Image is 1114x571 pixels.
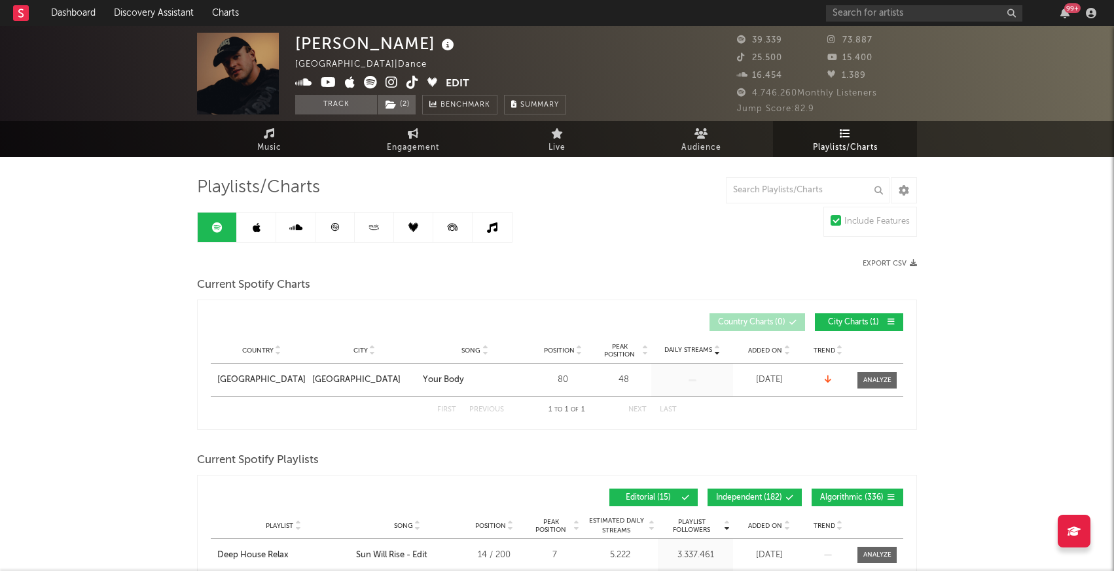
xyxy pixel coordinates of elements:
[827,54,872,62] span: 15.400
[737,36,782,44] span: 39.339
[664,345,712,355] span: Daily Streams
[716,494,782,502] span: Independent ( 182 )
[341,121,485,157] a: Engagement
[814,522,835,530] span: Trend
[217,549,289,562] div: Deep House Relax
[629,121,773,157] a: Audience
[394,522,413,530] span: Song
[628,406,647,413] button: Next
[217,373,306,387] a: [GEOGRAPHIC_DATA]
[423,373,527,387] a: Your Body
[826,5,1022,22] input: Search for artists
[618,494,678,502] span: Editorial ( 15 )
[257,140,281,156] span: Music
[504,95,566,114] button: Summary
[266,522,293,530] span: Playlist
[737,71,782,80] span: 16.454
[737,105,814,113] span: Jump Score: 82.9
[660,406,677,413] button: Last
[197,180,320,196] span: Playlists/Charts
[469,406,504,413] button: Previous
[726,177,889,203] input: Search Playlists/Charts
[586,549,655,562] div: 5.222
[353,347,368,355] span: City
[599,373,648,387] div: 48
[815,313,903,331] button: City Charts(1)
[295,33,458,54] div: [PERSON_NAME]
[533,373,592,387] div: 80
[437,406,456,413] button: First
[718,319,785,326] span: Country Charts ( 0 )
[748,347,782,355] span: Added On
[387,140,439,156] span: Engagement
[378,95,416,114] button: (2)
[1060,8,1069,18] button: 99+
[661,518,722,534] span: Playlist Followers
[423,373,464,387] div: Your Body
[544,347,575,355] span: Position
[609,489,698,506] button: Editorial(15)
[197,277,310,293] span: Current Spotify Charts
[446,76,469,92] button: Edit
[530,549,579,562] div: 7
[1064,3,1081,13] div: 99 +
[312,373,416,387] a: [GEOGRAPHIC_DATA]
[465,549,524,562] div: 14 / 200
[356,549,427,562] div: Sun Will Rise - Edit
[377,95,416,114] span: ( 2 )
[748,522,782,530] span: Added On
[242,347,274,355] span: Country
[530,518,571,534] span: Peak Position
[844,214,910,230] div: Include Features
[461,347,480,355] span: Song
[217,549,350,562] a: Deep House Relax
[820,494,884,502] span: Algorithmic ( 336 )
[737,89,877,97] span: 4.746.260 Monthly Listeners
[681,140,721,156] span: Audience
[737,54,782,62] span: 25.500
[520,101,559,109] span: Summary
[295,57,442,73] div: [GEOGRAPHIC_DATA] | Dance
[814,347,835,355] span: Trend
[599,343,640,358] span: Peak Position
[485,121,629,157] a: Live
[863,260,917,268] button: Export CSV
[773,121,917,157] a: Playlists/Charts
[530,402,602,418] div: 1 1 1
[554,407,562,413] span: to
[827,36,872,44] span: 73.887
[571,407,579,413] span: of
[812,489,903,506] button: Algorithmic(336)
[710,313,805,331] button: Country Charts(0)
[736,549,802,562] div: [DATE]
[422,95,497,114] a: Benchmark
[813,140,878,156] span: Playlists/Charts
[475,522,506,530] span: Position
[312,373,401,387] div: [GEOGRAPHIC_DATA]
[440,97,490,113] span: Benchmark
[295,95,377,114] button: Track
[736,373,802,387] div: [DATE]
[661,549,730,562] div: 3.337.461
[823,319,884,326] span: City Charts ( 1 )
[708,489,802,506] button: Independent(182)
[827,71,866,80] span: 1.389
[586,516,647,536] span: Estimated Daily Streams
[548,140,566,156] span: Live
[197,121,341,157] a: Music
[197,453,319,468] span: Current Spotify Playlists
